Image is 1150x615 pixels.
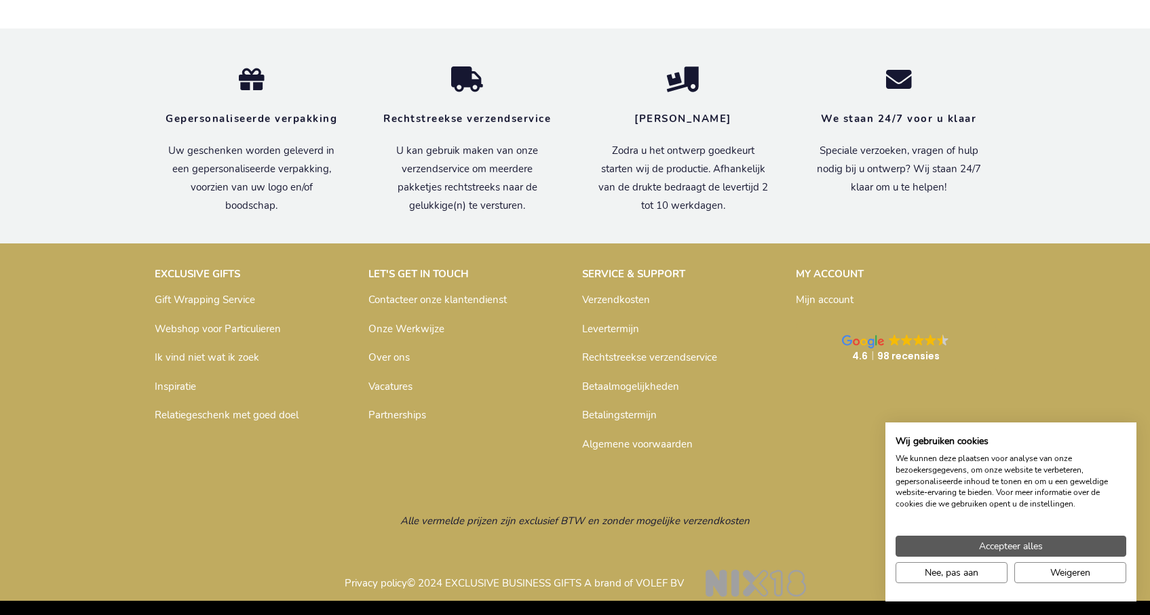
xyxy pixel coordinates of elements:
[582,267,685,281] strong: SERVICE & SUPPORT
[796,293,854,306] a: Mijn account
[368,351,410,364] a: Over ons
[582,380,679,393] a: Betaalmogelijkheden
[155,351,259,364] a: Ik vind niet wat ik zoek
[155,380,196,393] a: Inspiratie
[979,539,1043,553] span: Accepteer alles
[368,267,469,281] strong: LET'S GET IN TOUCH
[368,408,426,422] a: Partnerships
[796,267,864,281] strong: MY ACCOUNT
[901,334,913,346] img: Google
[582,351,717,364] a: Rechtstreekse verzendservice
[596,142,771,215] p: Zodra u het ontwerp goedkeurt starten wij de productie. Afhankelijk van de drukte bedraagt de lev...
[368,322,444,336] a: Onze Werkwijze
[380,142,555,215] p: U kan gebruik maken van onze verzendservice om meerdere pakketjes rechtstreeks naar de gelukkige(...
[582,322,639,336] a: Levertermijn
[811,142,986,197] p: Speciale verzoeken, vragen of hulp nodig bij u ontwerp? Wij staan 24/7 klaar om u te helpen!
[896,562,1008,583] button: Pas cookie voorkeuren aan
[345,576,407,590] a: Privacy policy
[400,514,750,528] span: Alle vermelde prijzen zijn exclusief BTW en zonder mogelijke verzendkosten
[1050,566,1090,580] span: Weigeren
[582,293,650,306] a: Verzendkosten
[913,334,925,346] img: Google
[155,267,240,281] strong: EXCLUSIVE GIFTS
[925,334,936,346] img: Google
[706,570,806,597] img: NIX18
[852,349,940,363] strong: 4.6 98 recensies
[796,321,996,376] a: Google GoogleGoogleGoogleGoogleGoogle 4.698 recensies
[368,380,413,393] a: Vacatures
[896,435,1126,448] h2: Wij gebruiken cookies
[937,334,948,346] img: Google
[155,322,281,336] a: Webshop voor Particulieren
[368,293,507,306] a: Contacteer onze klantendienst
[166,112,337,125] strong: Gepersonaliseerde verpakking
[155,559,996,594] p: © 2024 EXCLUSIVE BUSINESS GIFTS A brand of VOLEF BV
[889,334,900,346] img: Google
[155,293,255,306] a: Gift Wrapping Service
[925,566,978,580] span: Nee, pas aan
[634,112,731,125] strong: [PERSON_NAME]
[582,408,657,422] a: Betalingstermijn
[821,112,976,125] strong: We staan 24/7 voor u klaar
[1014,562,1126,583] button: Alle cookies weigeren
[383,112,551,125] strong: Rechtstreekse verzendservice
[164,142,339,215] p: Uw geschenken worden geleverd in een gepersonaliseerde verpakking, voorzien van uw logo en/of boo...
[896,536,1126,557] button: Accepteer alle cookies
[842,335,884,349] img: Google
[155,408,299,422] a: Relatiegeschenk met goed doel
[896,453,1126,510] p: We kunnen deze plaatsen voor analyse van onze bezoekersgegevens, om onze website te verbeteren, g...
[582,437,693,451] a: Algemene voorwaarden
